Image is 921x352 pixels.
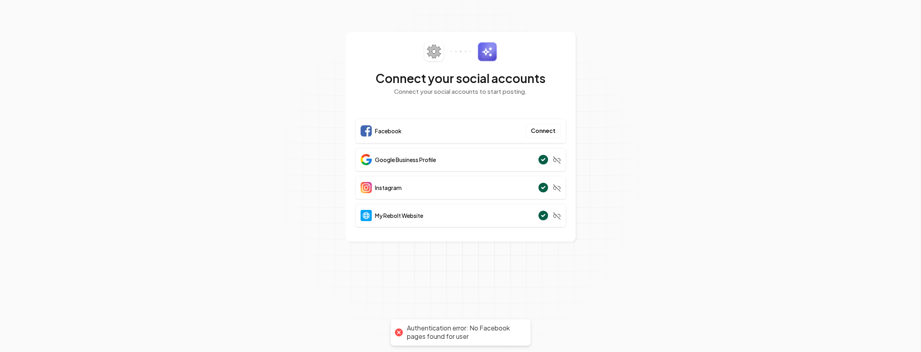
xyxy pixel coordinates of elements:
[355,87,566,96] p: Connect your social accounts to start posting.
[361,182,372,193] img: Instagram
[375,184,402,192] span: Instagram
[407,324,523,341] div: Authentication error: No Facebook pages found for user
[526,124,561,138] button: Connect
[361,154,372,165] img: Google
[361,125,372,136] img: Facebook
[361,210,372,221] img: Website
[375,212,423,220] span: My Rebolt Website
[375,156,436,164] span: Google Business Profile
[450,51,471,52] img: connector-dots.svg
[355,71,566,85] h2: Connect your social accounts
[477,42,497,61] img: sparkles.svg
[375,127,402,135] span: Facebook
